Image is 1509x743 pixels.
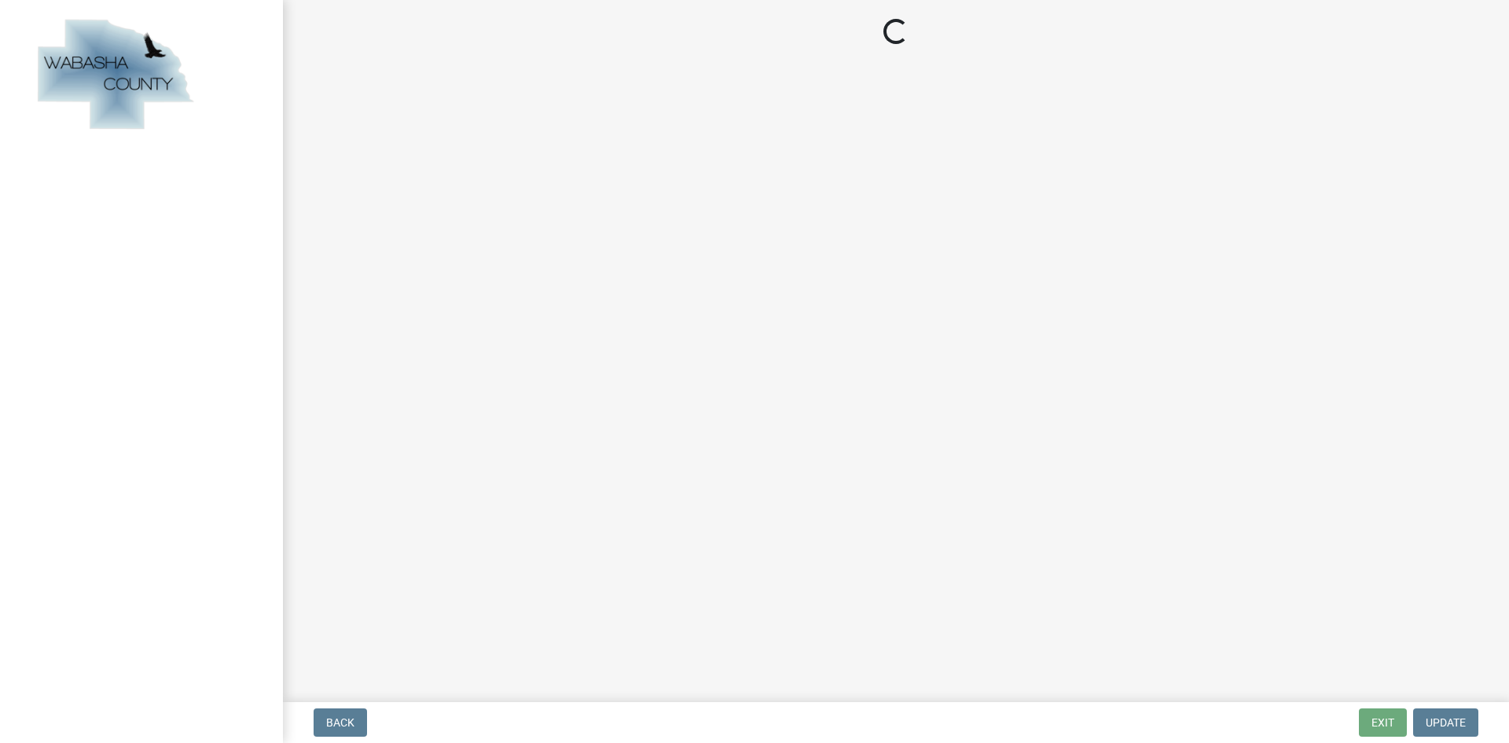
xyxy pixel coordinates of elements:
span: Update [1426,716,1466,729]
button: Update [1413,708,1478,737]
img: Wabasha County, Minnesota [31,17,198,134]
span: Back [326,716,354,729]
button: Back [314,708,367,737]
button: Exit [1359,708,1407,737]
